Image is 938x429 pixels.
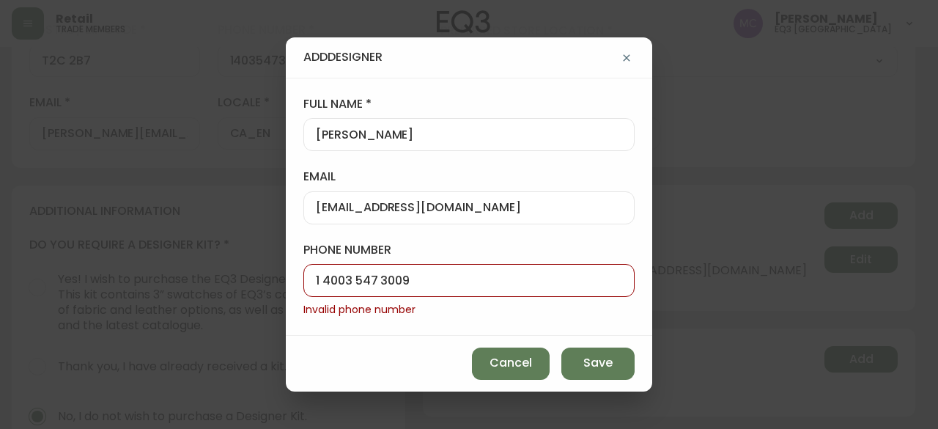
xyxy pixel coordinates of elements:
[561,348,635,380] button: Save
[472,348,550,380] button: Cancel
[583,355,613,371] span: Save
[303,303,635,318] span: Invalid phone number
[303,49,383,65] h4: Add Designer
[490,355,532,371] span: Cancel
[303,96,635,112] label: full name
[303,169,635,185] label: email
[303,242,635,258] label: phone number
